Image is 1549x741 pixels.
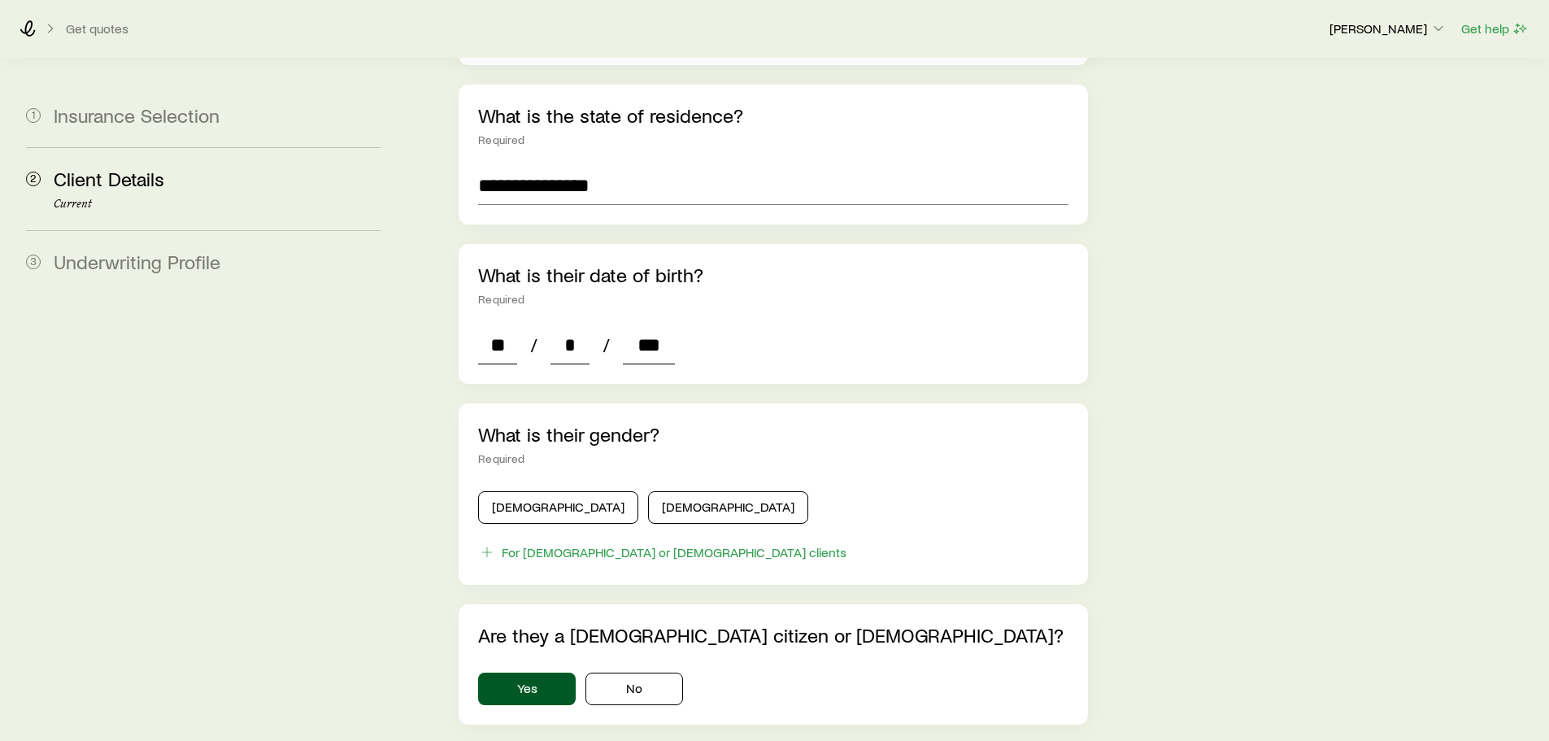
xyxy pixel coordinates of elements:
[478,673,576,705] button: Yes
[65,21,129,37] button: Get quotes
[478,133,1068,146] div: Required
[502,544,846,560] div: For [DEMOGRAPHIC_DATA] or [DEMOGRAPHIC_DATA] clients
[1329,20,1447,39] button: [PERSON_NAME]
[478,293,1068,306] div: Required
[478,491,638,524] button: [DEMOGRAPHIC_DATA]
[478,264,1068,286] p: What is their date of birth?
[54,103,220,127] span: Insurance Selection
[478,104,1068,127] p: What is the state of residence?
[26,108,41,123] span: 1
[1460,20,1529,38] button: Get help
[524,333,544,356] span: /
[54,167,164,190] span: Client Details
[54,250,220,273] span: Underwriting Profile
[26,172,41,186] span: 2
[54,198,381,211] p: Current
[478,423,1068,446] p: What is their gender?
[26,255,41,269] span: 3
[585,673,683,705] button: No
[596,333,616,356] span: /
[478,543,847,562] button: For [DEMOGRAPHIC_DATA] or [DEMOGRAPHIC_DATA] clients
[478,452,1068,465] div: Required
[648,491,808,524] button: [DEMOGRAPHIC_DATA]
[478,624,1068,647] p: Are they a [DEMOGRAPHIC_DATA] citizen or [DEMOGRAPHIC_DATA]?
[1329,20,1447,37] p: [PERSON_NAME]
